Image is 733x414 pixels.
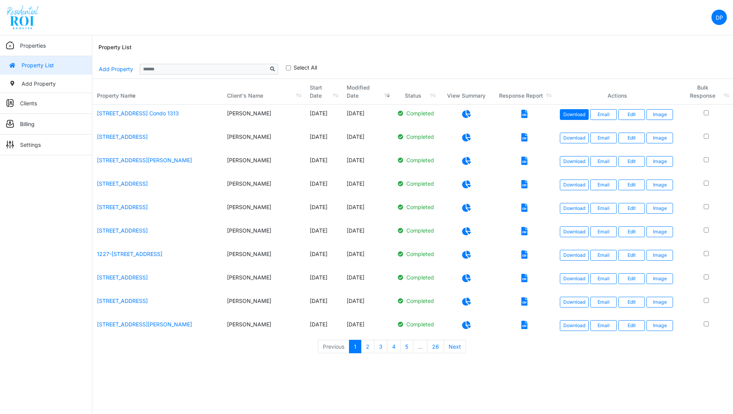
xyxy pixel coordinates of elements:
td: [PERSON_NAME] [222,175,305,198]
p: Completed [398,109,435,117]
a: Download [560,180,589,190]
button: Image [646,273,673,284]
td: [DATE] [342,151,393,175]
td: [DATE] [342,128,393,151]
p: Completed [398,203,435,211]
td: [DATE] [305,222,342,245]
a: [STREET_ADDRESS] [97,274,148,281]
td: [DATE] [305,151,342,175]
a: 3 [374,340,387,354]
a: Download [560,156,589,167]
button: Image [646,320,673,331]
a: [STREET_ADDRESS] [97,227,148,234]
p: Completed [398,273,435,281]
button: Email [590,180,617,190]
td: [DATE] [342,316,393,339]
td: [PERSON_NAME] [222,269,305,292]
p: Settings [20,141,41,149]
img: spp logo [6,5,40,30]
p: Completed [398,250,435,258]
img: sidemenu_settings.png [6,141,14,148]
button: Email [590,109,617,120]
button: Email [590,273,617,284]
p: Completed [398,156,435,164]
button: Image [646,156,673,167]
button: Image [646,250,673,261]
a: 1 [349,340,361,354]
a: Download [560,109,589,120]
td: [PERSON_NAME] [222,151,305,175]
a: Edit [618,156,645,167]
th: Status: activate to sort column ascending [393,79,439,105]
a: Add Property [99,62,134,76]
a: Edit [618,180,645,190]
label: Select All [294,63,317,71]
a: Edit [618,226,645,237]
th: Modified Date: activate to sort column ascending [342,79,393,105]
button: Image [646,180,673,190]
td: [DATE] [342,222,393,245]
a: Download [560,226,589,237]
a: Next [444,340,466,354]
a: Edit [618,273,645,284]
a: Download [560,203,589,214]
a: Edit [618,109,645,120]
input: Sizing example input [140,64,267,75]
a: [STREET_ADDRESS][PERSON_NAME] [97,321,192,328]
img: sidemenu_billing.png [6,120,14,128]
button: Image [646,109,673,120]
a: Download [560,320,589,331]
a: [STREET_ADDRESS] [97,133,148,140]
p: Completed [398,297,435,305]
p: Completed [398,226,435,234]
button: Email [590,320,617,331]
button: Image [646,297,673,308]
button: Email [590,203,617,214]
a: Download [560,250,589,261]
h6: Property List [99,44,132,51]
td: [DATE] [342,105,393,128]
button: Email [590,297,617,308]
a: Edit [618,320,645,331]
p: Completed [398,180,435,188]
a: Edit [618,203,645,214]
a: Edit [618,250,645,261]
td: [DATE] [305,316,342,339]
th: Actions [555,79,679,105]
p: Clients [20,99,37,107]
p: Billing [20,120,35,128]
td: [DATE] [305,198,342,222]
th: Property Name: activate to sort column ascending [92,79,222,105]
p: DP [716,13,723,22]
td: [PERSON_NAME] [222,316,305,339]
a: [STREET_ADDRESS] [97,180,148,187]
td: [DATE] [305,128,342,151]
a: [STREET_ADDRESS] [97,204,148,210]
a: [STREET_ADDRESS] [97,298,148,304]
a: 5 [400,340,413,354]
button: Image [646,203,673,214]
button: Email [590,156,617,167]
a: Download [560,133,589,143]
td: [PERSON_NAME] [222,222,305,245]
td: [DATE] [342,292,393,316]
th: Client's Name: activate to sort column ascending [222,79,305,105]
th: Response Report: activate to sort column ascending [493,79,555,105]
th: View Summary [439,79,493,105]
td: [PERSON_NAME] [222,105,305,128]
td: [DATE] [305,175,342,198]
td: [PERSON_NAME] [222,245,305,269]
button: Email [590,133,617,143]
a: Download [560,297,589,308]
td: [PERSON_NAME] [222,292,305,316]
a: Download [560,273,589,284]
button: Image [646,226,673,237]
td: [DATE] [342,269,393,292]
td: [DATE] [305,269,342,292]
th: Bulk Response: activate to sort column ascending [679,79,733,105]
td: [DATE] [305,292,342,316]
p: Properties [20,42,46,50]
a: [STREET_ADDRESS] Condo 1313 [97,110,179,116]
a: 1227-[STREET_ADDRESS] [97,251,162,257]
button: Email [590,250,617,261]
